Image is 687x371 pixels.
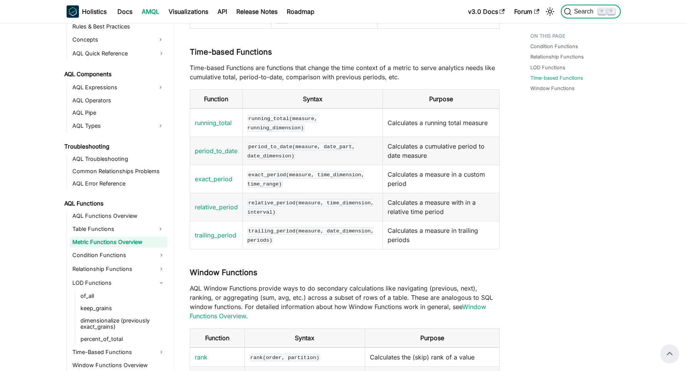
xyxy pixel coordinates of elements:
[530,85,575,92] a: Window Functions
[78,334,167,344] a: percent_of_total
[598,8,606,15] kbd: ⌘
[607,8,615,15] kbd: K
[70,81,154,94] a: AQL Expressions
[383,165,499,193] td: Calculates a measure in a custom period
[463,5,510,18] a: v3.0 Docs
[530,64,565,71] a: LOD Functions
[70,223,154,235] a: Table Functions
[70,237,167,247] a: Metric Functions Overview
[70,154,167,164] a: AQL Troubleshooting
[70,95,167,106] a: AQL Operators
[213,5,232,18] a: API
[67,5,79,18] img: Holistics
[660,344,679,363] button: Scroll back to top
[190,284,500,321] p: AQL Window Functions provide ways to do secondary calculations like navigating (previous, next), ...
[249,354,321,361] code: rank(order, partition)
[70,107,167,118] a: AQL Pipe
[195,231,236,239] a: trailing_period
[70,249,167,261] a: Condition Functions
[67,5,107,18] a: HolisticsHolistics
[530,74,583,82] a: Time-based Functions
[561,5,620,18] button: Search (Command+K)
[70,47,167,60] a: AQL Quick Reference
[244,329,365,348] th: Syntax
[247,227,374,244] code: trailing_period(measure, date_dimension, periods)
[195,175,232,183] a: exact_period
[365,348,499,367] td: Calculates the (skip) rank of a value
[70,120,154,132] a: AQL Types
[70,263,167,275] a: Relationship Functions
[383,137,499,165] td: Calculates a cumulative period to date measure
[154,33,167,46] button: Expand sidebar category 'Concepts'
[113,5,137,18] a: Docs
[247,199,374,216] code: relative_period(measure, time_dimension, interval)
[232,5,282,18] a: Release Notes
[247,143,355,160] code: period_to_date(measure, date_part, date_dimension)
[383,221,499,249] td: Calculates a measure in trailing periods
[62,69,167,80] a: AQL Components
[195,353,207,361] a: rank
[247,115,318,132] code: running_total(measure, running_dimension)
[383,193,499,221] td: Calculates a measure with in a relative time period
[242,90,383,109] th: Syntax
[247,171,364,188] code: exact_period(measure, time_dimension, time_range)
[70,21,167,32] a: Rules & Best Practices
[154,120,167,132] button: Expand sidebar category 'AQL Types'
[530,53,584,60] a: Relationship Functions
[544,5,556,18] button: Switch between dark and light mode (currently light mode)
[62,198,167,209] a: AQL Functions
[78,291,167,301] a: of_all
[70,178,167,189] a: AQL Error Reference
[78,315,167,332] a: dimensionalize (previously exact_grains)
[190,47,500,57] h3: Time-based Functions
[572,8,598,15] span: Search
[510,5,544,18] a: Forum
[383,109,499,137] td: Calculates a running total measure
[190,268,500,277] h3: Window Functions
[530,43,578,50] a: Condition Functions
[59,23,174,371] nav: Docs sidebar
[164,5,213,18] a: Visualizations
[282,5,319,18] a: Roadmap
[195,147,237,155] a: period_to_date
[154,223,167,235] button: Expand sidebar category 'Table Functions'
[62,141,167,152] a: Troubleshooting
[70,346,167,358] a: Time-Based Functions
[70,166,167,177] a: Common Relationships Problems
[190,329,244,348] th: Function
[195,119,232,127] a: running_total
[365,329,499,348] th: Purpose
[190,90,242,109] th: Function
[154,81,167,94] button: Expand sidebar category 'AQL Expressions'
[70,277,167,289] a: LOD Functions
[70,33,154,46] a: Concepts
[78,303,167,314] a: keep_grains
[70,360,167,371] a: Window Functions Overview
[195,203,238,211] a: relative_period
[383,90,499,109] th: Purpose
[82,7,107,16] b: Holistics
[70,211,167,221] a: AQL Functions Overview
[137,5,164,18] a: AMQL
[190,63,500,82] p: Time-based Functions are functions that change the time context of a metric to serve analytics ne...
